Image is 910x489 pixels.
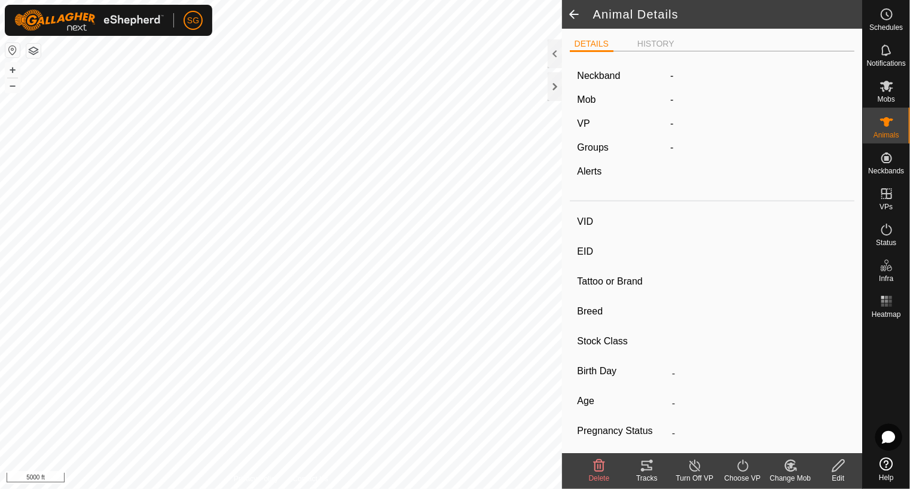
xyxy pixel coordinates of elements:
span: Status [876,239,896,246]
span: Infra [879,275,893,282]
span: Neckbands [868,167,904,175]
app-display-virtual-paddock-transition: - [670,118,673,129]
h2: Animal Details [593,7,862,22]
label: Groups [577,142,608,152]
label: Mob [577,94,596,105]
span: Mobs [878,96,895,103]
label: VID [577,214,667,230]
div: Change Mob [767,473,814,484]
span: VPs [880,203,893,210]
label: Neckband [577,69,620,83]
div: Turn Off VP [671,473,719,484]
label: Age [577,393,667,409]
span: Heatmap [872,311,901,318]
label: Alerts [577,166,601,176]
label: VP [577,118,590,129]
span: Notifications [867,60,906,67]
label: Stock Class [577,334,667,349]
div: Edit [814,473,862,484]
label: Pregnancy Status [577,423,667,439]
label: Birth Day [577,363,667,379]
img: Gallagher Logo [14,10,164,31]
button: Reset Map [5,43,20,57]
label: EID [577,244,667,259]
a: Help [863,453,910,486]
label: - [670,69,673,83]
span: Animals [874,132,899,139]
div: Choose VP [719,473,767,484]
button: – [5,78,20,93]
label: Breed [577,304,667,319]
label: Tattoo or Brand [577,274,667,289]
li: HISTORY [633,38,679,50]
div: - [665,140,851,155]
span: Help [879,474,894,481]
button: + [5,63,20,77]
span: Schedules [869,24,903,31]
button: Map Layers [26,44,41,58]
span: - [670,94,673,105]
span: Delete [589,474,610,482]
div: Tracks [623,473,671,484]
a: Privacy Policy [234,473,279,484]
li: DETAILS [570,38,613,52]
span: SG [187,14,199,27]
a: Contact Us [293,473,328,484]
